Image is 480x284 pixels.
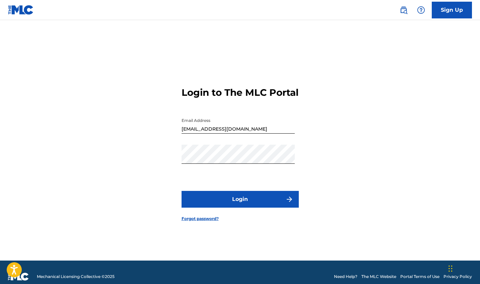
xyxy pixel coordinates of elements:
[8,273,29,281] img: logo
[449,259,453,279] div: Drag
[285,195,293,203] img: f7272a7cc735f4ea7f67.svg
[400,274,439,280] a: Portal Terms of Use
[182,87,298,98] h3: Login to The MLC Portal
[417,6,425,14] img: help
[414,3,428,17] div: Help
[8,5,34,15] img: MLC Logo
[182,191,299,208] button: Login
[447,252,480,284] iframe: Chat Widget
[400,6,408,14] img: search
[334,274,357,280] a: Need Help?
[397,3,410,17] a: Public Search
[37,274,115,280] span: Mechanical Licensing Collective © 2025
[361,274,396,280] a: The MLC Website
[182,216,219,222] a: Forgot password?
[443,274,472,280] a: Privacy Policy
[432,2,472,18] a: Sign Up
